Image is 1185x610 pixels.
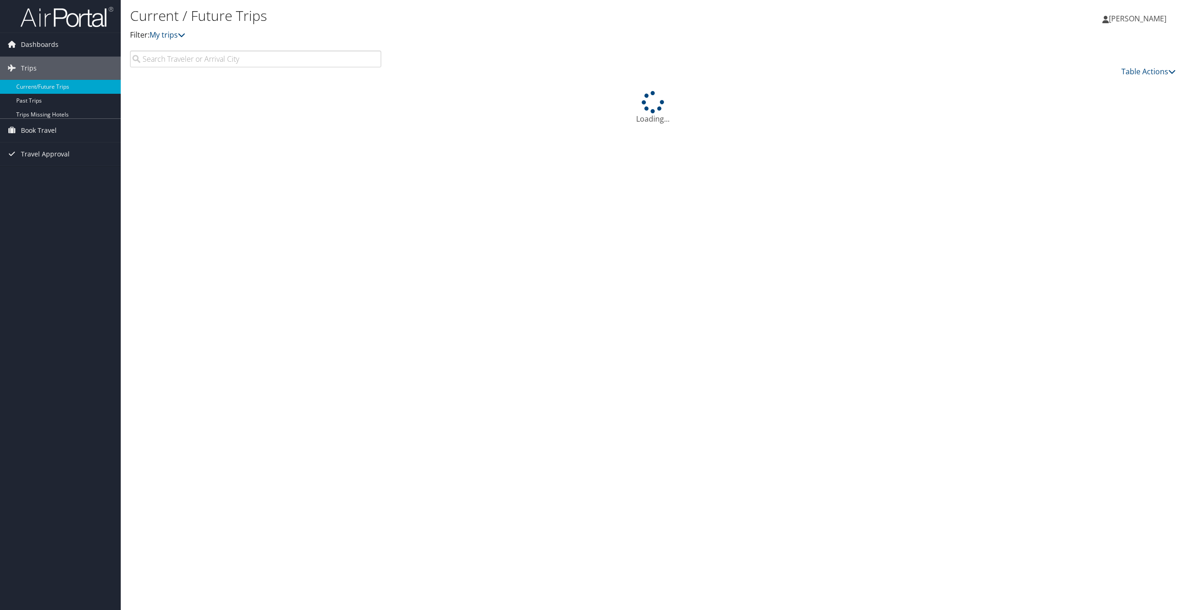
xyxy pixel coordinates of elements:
p: Filter: [130,29,827,41]
span: Trips [21,57,37,80]
span: Travel Approval [21,143,70,166]
span: Dashboards [21,33,59,56]
h1: Current / Future Trips [130,6,827,26]
div: Loading... [130,91,1176,124]
a: Table Actions [1121,66,1176,77]
a: My trips [150,30,185,40]
span: [PERSON_NAME] [1109,13,1166,24]
a: [PERSON_NAME] [1102,5,1176,32]
img: airportal-logo.png [20,6,113,28]
input: Search Traveler or Arrival City [130,51,381,67]
span: Book Travel [21,119,57,142]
